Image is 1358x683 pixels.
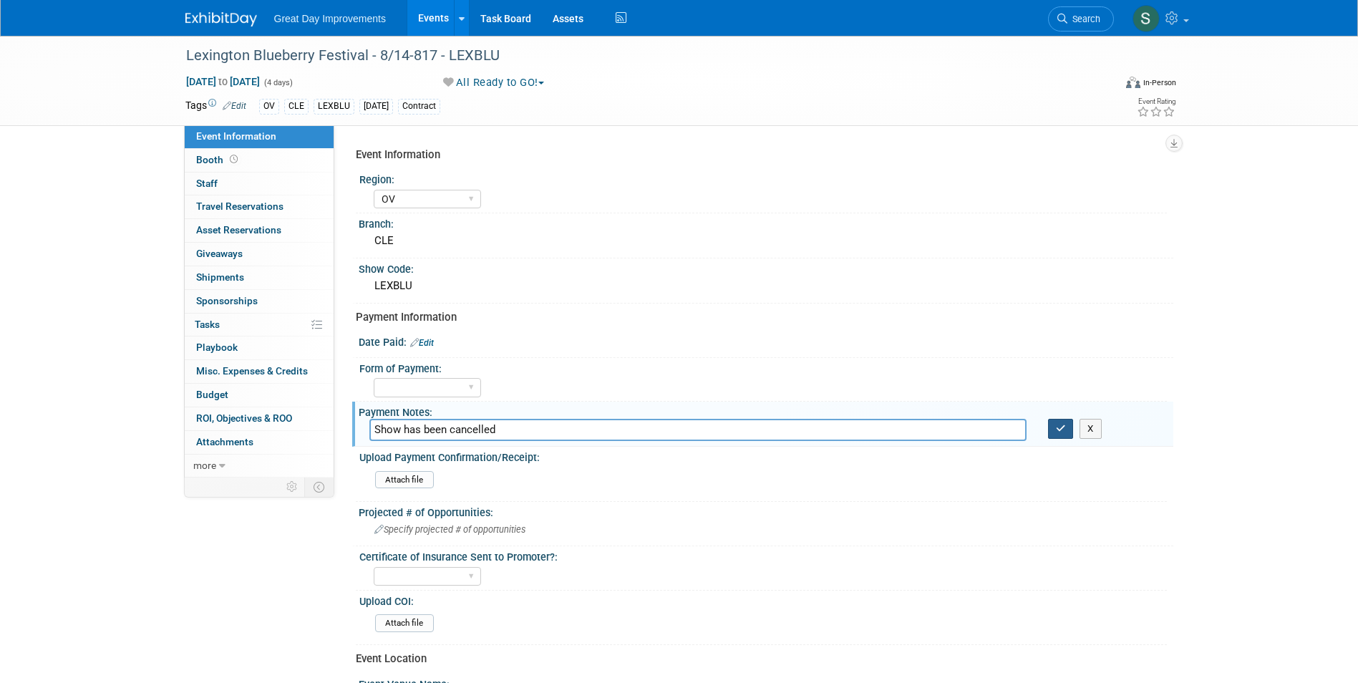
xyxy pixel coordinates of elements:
[1137,98,1175,105] div: Event Rating
[196,224,281,236] span: Asset Reservations
[196,365,308,377] span: Misc. Expenses & Credits
[359,402,1173,420] div: Payment Notes:
[359,331,1173,350] div: Date Paid:
[359,99,393,114] div: [DATE]
[185,431,334,454] a: Attachments
[195,319,220,330] span: Tasks
[223,101,246,111] a: Edit
[196,130,276,142] span: Event Information
[185,125,334,148] a: Event Information
[1029,74,1177,96] div: Event Format
[359,591,1167,609] div: Upload COI:
[185,219,334,242] a: Asset Reservations
[196,389,228,400] span: Budget
[304,478,334,496] td: Toggle Event Tabs
[259,99,279,114] div: OV
[216,76,230,87] span: to
[1080,419,1102,439] button: X
[185,336,334,359] a: Playbook
[196,412,292,424] span: ROI, Objectives & ROO
[263,78,293,87] span: (4 days)
[185,12,257,26] img: ExhibitDay
[196,295,258,306] span: Sponsorships
[185,290,334,313] a: Sponsorships
[196,154,241,165] span: Booth
[374,524,525,535] span: Specify projected # of opportunities
[185,407,334,430] a: ROI, Objectives & ROO
[1048,6,1114,32] a: Search
[1067,14,1100,24] span: Search
[284,99,309,114] div: CLE
[185,75,261,88] span: [DATE] [DATE]
[185,455,334,478] a: more
[185,314,334,336] a: Tasks
[196,271,244,283] span: Shipments
[398,99,440,114] div: Contract
[196,200,283,212] span: Travel Reservations
[185,195,334,218] a: Travel Reservations
[185,98,246,115] td: Tags
[359,358,1167,376] div: Form of Payment:
[185,243,334,266] a: Giveaways
[359,546,1167,564] div: Certificate of Insurance Sent to Promoter?:
[185,149,334,172] a: Booth
[185,360,334,383] a: Misc. Expenses & Credits
[1126,77,1140,88] img: Format-Inperson.png
[1143,77,1176,88] div: In-Person
[410,338,434,348] a: Edit
[359,502,1173,520] div: Projected # of Opportunities:
[438,75,550,90] button: All Ready to GO!
[359,169,1167,187] div: Region:
[1133,5,1160,32] img: Sha'Nautica Sales
[356,651,1163,667] div: Event Location
[185,384,334,407] a: Budget
[274,13,386,24] span: Great Day Improvements
[185,266,334,289] a: Shipments
[359,258,1173,276] div: Show Code:
[193,460,216,471] span: more
[356,147,1163,163] div: Event Information
[196,248,243,259] span: Giveaways
[369,230,1163,252] div: CLE
[196,436,253,447] span: Attachments
[369,275,1163,297] div: LEXBLU
[359,213,1173,231] div: Branch:
[196,341,238,353] span: Playbook
[227,154,241,165] span: Booth not reserved yet
[185,173,334,195] a: Staff
[356,310,1163,325] div: Payment Information
[181,43,1092,69] div: Lexington Blueberry Festival - 8/14-817 - LEXBLU
[314,99,354,114] div: LEXBLU
[359,447,1167,465] div: Upload Payment Confirmation/Receipt:
[280,478,305,496] td: Personalize Event Tab Strip
[196,178,218,189] span: Staff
